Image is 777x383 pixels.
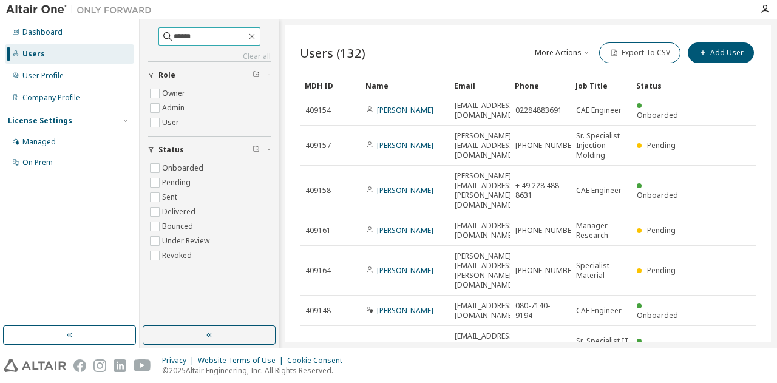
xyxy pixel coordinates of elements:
[22,93,80,103] div: Company Profile
[22,71,64,81] div: User Profile
[455,251,516,290] span: [PERSON_NAME][EMAIL_ADDRESS][PERSON_NAME][DOMAIN_NAME]
[515,106,562,115] span: 02284883691
[515,141,578,151] span: [PHONE_NUMBER]
[636,76,687,95] div: Status
[576,336,649,356] span: Sr. Specialist IT - [GEOGRAPHIC_DATA]
[162,219,195,234] label: Bounced
[455,171,516,210] span: [PERSON_NAME][EMAIL_ADDRESS][PERSON_NAME][DOMAIN_NAME]
[576,186,622,195] span: CAE Engineer
[454,76,505,95] div: Email
[158,70,175,80] span: Role
[22,27,63,37] div: Dashboard
[305,141,331,151] span: 409157
[305,106,331,115] span: 409154
[253,145,260,155] span: Clear filter
[162,205,198,219] label: Delivered
[148,52,271,61] a: Clear all
[637,190,678,200] span: Onboarded
[637,110,678,120] span: Onboarded
[377,341,433,351] a: [PERSON_NAME]
[688,42,754,63] button: Add User
[4,359,66,372] img: altair_logo.svg
[162,248,194,263] label: Revoked
[162,161,206,175] label: Onboarded
[576,261,626,280] span: Specialist Material
[134,359,151,372] img: youtube.svg
[455,131,516,160] span: [PERSON_NAME][EMAIL_ADDRESS][DOMAIN_NAME]
[576,106,622,115] span: CAE Engineer
[377,185,433,195] a: [PERSON_NAME]
[162,101,187,115] label: Admin
[515,301,565,320] span: 080-7140- 9194
[576,306,622,316] span: CAE Engineer
[287,356,350,365] div: Cookie Consent
[534,42,592,63] button: More Actions
[576,131,626,160] span: Sr. Specialist Injection Molding
[377,265,433,276] a: [PERSON_NAME]
[22,158,53,168] div: On Prem
[305,76,356,95] div: MDH ID
[162,175,193,190] label: Pending
[162,365,350,376] p: © 2025 Altair Engineering, Inc. All Rights Reserved.
[575,76,626,95] div: Job Title
[114,359,126,372] img: linkedin.svg
[158,145,184,155] span: Status
[253,70,260,80] span: Clear filter
[515,226,578,236] span: [PHONE_NUMBER]
[148,137,271,163] button: Status
[455,221,516,240] span: [EMAIL_ADDRESS][DOMAIN_NAME]
[198,356,287,365] div: Website Terms of Use
[576,221,626,240] span: Manager Research
[162,115,182,130] label: User
[647,265,676,276] span: Pending
[8,116,72,126] div: License Settings
[515,181,565,200] span: + 49 228 488 8631
[6,4,158,16] img: Altair One
[647,225,676,236] span: Pending
[305,266,331,276] span: 409164
[305,306,331,316] span: 409148
[455,301,516,320] span: [EMAIL_ADDRESS][DOMAIN_NAME]
[377,225,433,236] a: [PERSON_NAME]
[148,62,271,89] button: Role
[647,140,676,151] span: Pending
[162,234,212,248] label: Under Review
[305,341,331,351] span: 198804
[599,42,680,63] button: Export To CSV
[365,76,444,95] div: Name
[305,186,331,195] span: 409158
[300,44,365,61] span: Users (132)
[515,266,578,276] span: [PHONE_NUMBER]
[377,140,433,151] a: [PERSON_NAME]
[515,76,566,95] div: Phone
[22,137,56,147] div: Managed
[93,359,106,372] img: instagram.svg
[515,341,578,351] span: [PHONE_NUMBER]
[162,356,198,365] div: Privacy
[73,359,86,372] img: facebook.svg
[22,49,45,59] div: Users
[377,105,433,115] a: [PERSON_NAME]
[162,86,188,101] label: Owner
[637,310,678,320] span: Onboarded
[455,331,516,361] span: [EMAIL_ADDRESS][PERSON_NAME][DOMAIN_NAME]
[305,226,331,236] span: 409161
[455,101,516,120] span: [EMAIL_ADDRESS][DOMAIN_NAME]
[377,305,433,316] a: [PERSON_NAME]
[162,190,180,205] label: Sent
